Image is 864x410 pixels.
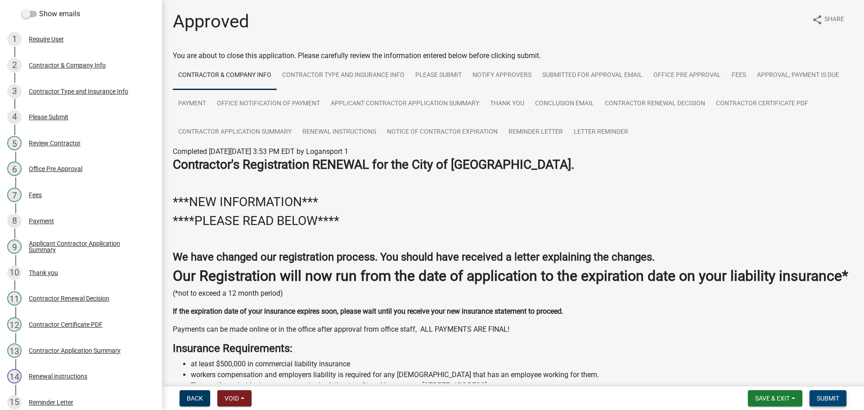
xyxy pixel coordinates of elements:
[173,118,297,147] a: Contractor Application Summary
[755,395,790,402] span: Save & Exit
[805,11,851,28] button: shareShare
[29,166,82,172] div: Office Pre Approval
[7,239,22,254] div: 9
[7,136,22,150] div: 5
[187,395,203,402] span: Back
[410,61,467,90] a: Please Submit
[29,192,42,198] div: Fees
[22,9,80,19] label: Show emails
[173,147,348,156] span: Completed [DATE][DATE] 3:53 PM EDT by Logansport 1
[29,240,148,253] div: Applicant Contractor Application Summary
[7,32,22,46] div: 1
[29,36,64,42] div: Require User
[191,369,853,380] li: workers compensation and employers liability is required for any [DEMOGRAPHIC_DATA] that has an e...
[485,90,530,118] a: Thank you
[29,270,58,276] div: Thank you
[29,140,81,146] div: Review Contractor
[173,342,292,355] strong: Insurance Requirements:
[29,347,121,354] div: Contractor Application Summary
[191,380,853,391] li: The certificate holder box must contain the following: City of Logansport [STREET_ADDRESS]
[467,61,537,90] a: Notify Approvers
[180,390,210,406] button: Back
[748,390,802,406] button: Save & Exit
[173,288,853,299] p: (*not to exceed a 12 month period)
[7,369,22,383] div: 14
[325,90,485,118] a: Applicant Contractor Application Summary
[7,291,22,306] div: 11
[7,317,22,332] div: 12
[211,90,325,118] a: Office Notification of Payment
[382,118,503,147] a: Notice of Contractor Expiration
[173,324,853,335] p: Payments can be made online or in the office after approval from office staff, ALL PAYMENTS ARE F...
[29,62,106,68] div: Contractor & Company Info
[751,61,845,90] a: Approval, payment is due
[568,118,634,147] a: Letter Reminder
[173,90,211,118] a: Payment
[173,267,848,284] strong: Our Registration will now run from the date of application to the expiration date on your liabili...
[29,114,68,120] div: Please Submit
[29,218,54,224] div: Payment
[810,390,846,406] button: Submit
[599,90,711,118] a: Contractor Renewal Decision
[7,214,22,228] div: 8
[297,118,382,147] a: Renewal instructions
[537,61,648,90] a: SUBMITTED FOR APPROVAL EMAIL
[191,359,853,369] li: at least $500,000 in commercial liability insurance
[7,266,22,280] div: 10
[217,390,252,406] button: Void
[29,399,73,405] div: Reminder Letter
[7,84,22,99] div: 3
[530,90,599,118] a: Conclusion Email
[824,14,844,25] span: Share
[7,58,22,72] div: 2
[29,373,87,379] div: Renewal instructions
[726,61,751,90] a: Fees
[7,110,22,124] div: 4
[7,343,22,358] div: 13
[7,395,22,410] div: 15
[7,162,22,176] div: 6
[173,307,563,315] strong: If the expiration date of your insurance expires soon, please wait until you receive your new ins...
[7,188,22,202] div: 7
[173,11,249,32] h1: Approved
[711,90,814,118] a: Contractor Certificate PDF
[173,251,655,263] strong: We have changed our registration process. You should have received a letter explaining the changes.
[277,61,410,90] a: Contractor Type and Insurance Info
[173,157,574,172] strong: Contractor's Registration RENEWAL for the City of [GEOGRAPHIC_DATA].
[225,395,239,402] span: Void
[29,321,103,328] div: Contractor Certificate PDF
[648,61,726,90] a: Office Pre Approval
[503,118,568,147] a: Reminder Letter
[812,14,823,25] i: share
[29,295,109,302] div: Contractor Renewal Decision
[29,88,128,95] div: Contractor Type and Insurance Info
[173,61,277,90] a: Contractor & Company Info
[817,395,839,402] span: Submit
